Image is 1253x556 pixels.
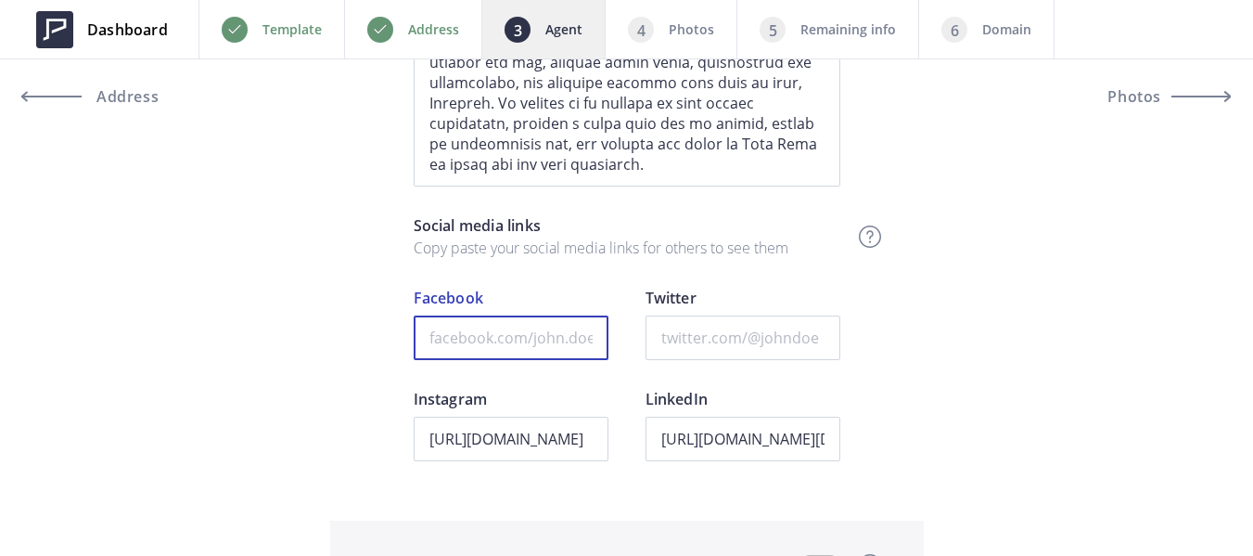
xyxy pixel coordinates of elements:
input: instagram.com/johndoe [414,417,608,461]
button: Photos [1064,74,1231,119]
input: twitter.com/@johndoe [646,316,840,360]
input: linkedin.com/in/johndoe [646,417,840,461]
img: question [859,226,881,248]
p: Address [408,19,459,41]
p: Domain [982,19,1031,41]
label: Facebook [414,287,608,316]
p: Social media links [414,214,840,237]
span: Address [92,89,159,104]
span: Dashboard [87,19,168,41]
p: Remaining info [800,19,896,41]
a: Dashboard [22,2,182,58]
span: Photos [1107,89,1161,104]
label: Twitter [646,287,840,316]
label: LinkedIn [646,388,840,417]
input: facebook.com/john.doe [414,316,608,360]
label: Instagram [414,388,608,417]
p: Copy paste your social media links for others to see them [414,237,840,259]
a: Address [22,74,189,119]
p: Photos [669,19,714,41]
p: Template [262,19,322,41]
iframe: Drift Widget Chat Controller [1160,463,1231,534]
p: Agent [545,19,582,41]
